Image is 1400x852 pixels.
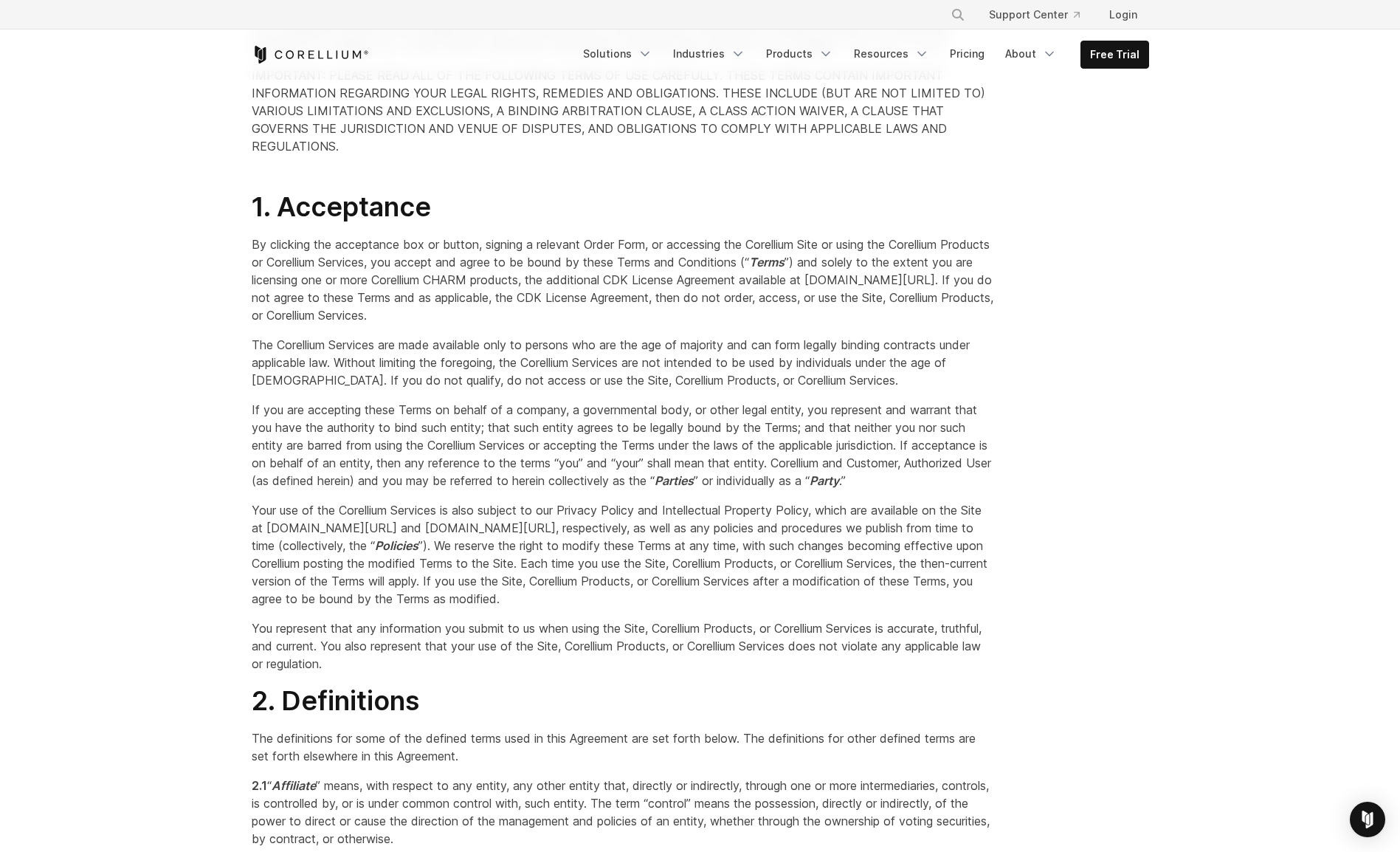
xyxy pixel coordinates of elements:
[252,621,982,671] span: You represent that any information you submit to us when using the Site, Corellium Products, or C...
[1350,802,1385,837] div: Open Intercom Messenger
[845,41,938,67] a: Resources
[252,684,419,717] span: 2. Definitions
[1097,1,1149,28] a: Login
[757,41,842,67] a: Products
[252,402,991,488] span: If you are accepting these Terms on behalf of a company, a governmental body, or other legal enti...
[375,538,418,553] em: Policies
[252,237,993,323] span: By clicking the acceptance box or button, signing a relevant Order Form, or accessing the Corelli...
[252,337,970,388] span: The Corellium Services are made available only to persons who are the age of majority and can for...
[252,778,990,846] span: “ ” means, with respect to any entity, any other entity that, directly or indirectly, through one...
[272,778,316,793] em: Affiliate
[252,68,985,154] span: IMPORTANT: PLEASE READ ALL OF THE FOLLOWING TERMS OF USE CAREFULLY. THESE TERMS CONTAIN IMPORTANT...
[252,778,267,793] span: 2.1
[945,1,971,28] button: Search
[749,255,785,269] em: Terms
[252,731,976,763] span: The definitions for some of the defined terms used in this Agreement are set forth below. The def...
[810,473,839,488] em: Party
[574,41,661,67] a: Solutions
[252,190,431,223] span: 1. Acceptance
[933,1,1149,28] div: Navigation Menu
[1081,41,1148,68] a: Free Trial
[996,41,1066,67] a: About
[941,41,993,67] a: Pricing
[977,1,1092,28] a: Support Center
[655,473,694,488] em: Parties
[574,41,1149,69] div: Navigation Menu
[252,503,987,606] span: Your use of the Corellium Services is also subject to our Privacy Policy and Intellectual Propert...
[252,46,369,63] a: Corellium Home
[664,41,754,67] a: Industries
